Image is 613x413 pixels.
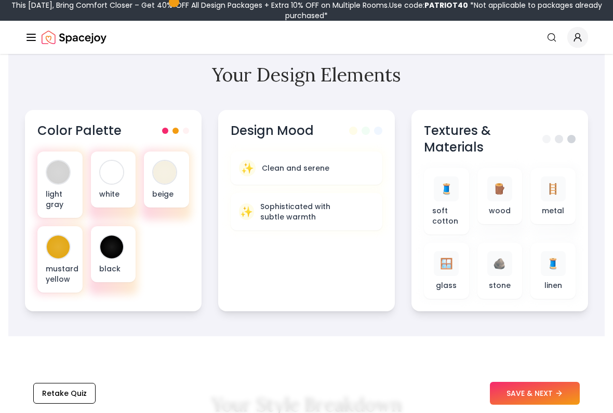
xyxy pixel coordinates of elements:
button: Retake Quiz [33,383,96,404]
button: SAVE & NEXT [490,382,580,405]
p: stone [489,280,511,291]
p: metal [542,205,564,216]
p: Clean and serene [262,163,329,173]
span: 🧵 [440,182,453,196]
span: ✨ [241,161,254,175]
a: Spacejoy [42,27,106,48]
h3: Design Mood [231,122,314,139]
p: wood [489,205,511,216]
p: white [99,189,128,199]
p: mustard yellow [46,264,74,284]
h2: Your Design Elements [25,64,588,85]
span: 🪵 [493,182,506,196]
span: ✨ [240,204,253,219]
nav: Global [25,21,588,54]
h3: Textures & Materials [424,122,542,156]
p: glass [436,280,457,291]
span: 🪟 [440,256,453,271]
p: soft cotton [432,205,461,226]
span: 🪨 [493,256,506,271]
p: linen [544,280,562,291]
img: Spacejoy Logo [42,27,106,48]
p: light gray [46,189,74,210]
p: black [99,264,128,274]
p: beige [152,189,181,199]
span: 🪜 [547,182,559,196]
span: 🧵 [547,256,559,271]
h3: Color Palette [37,122,122,139]
p: Sophisticated with subtle warmth [260,201,374,222]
